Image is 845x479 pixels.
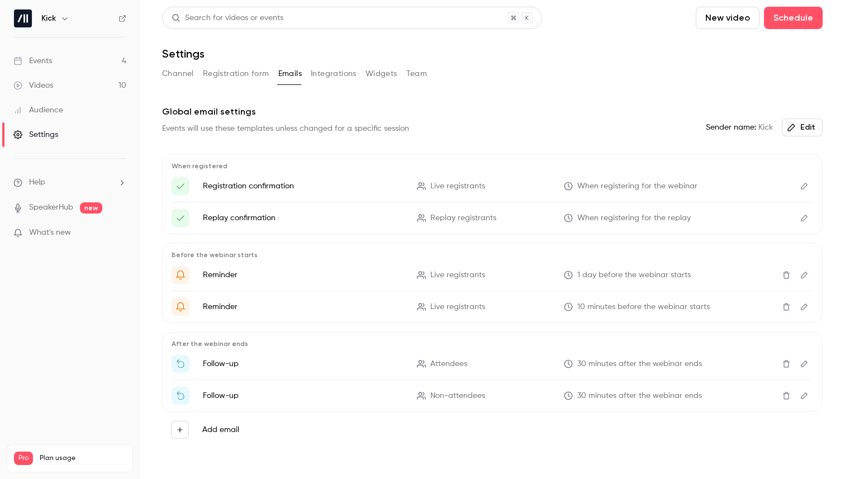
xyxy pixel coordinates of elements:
[29,227,71,239] span: What's new
[406,65,428,83] button: Team
[777,266,795,284] button: Delete
[577,358,702,370] span: 30 minutes after the webinar ends
[577,269,691,281] span: 1 day before the webinar starts
[162,65,194,83] button: Channel
[203,181,403,192] p: Registration confirmation
[172,266,813,284] li: Get Ready for '{{ event_name }}' tomorrow!
[162,47,205,60] h1: Settings
[777,298,795,316] button: Delete
[430,390,485,402] span: Non-attendees
[203,301,403,312] p: Reminder
[795,177,813,195] button: Edit
[162,123,409,134] div: Events will use these templates unless changed for a specific session
[80,202,102,214] span: new
[13,177,126,188] li: help-dropdown-opener
[40,454,126,463] span: Plan usage
[795,387,813,405] button: Edit
[172,177,813,195] li: Here's your access link to {{ event_name }}!
[203,212,403,224] p: Replay confirmation
[577,301,710,313] span: 10 minutes before the webinar starts
[430,358,467,370] span: Attendees
[41,13,56,24] h6: Kick
[203,65,269,83] button: Registration form
[795,298,813,316] button: Edit
[14,452,33,465] span: Pro
[172,298,813,316] li: {{ event_name }} is about to go live
[203,269,403,281] p: Reminder
[365,65,397,83] button: Widgets
[172,209,813,227] li: Here's your access link to {{ event_name }}!
[29,177,45,188] span: Help
[706,122,773,134] span: Kick
[203,358,403,369] p: Follow-up
[577,181,697,192] span: When registering for the webinar
[203,390,403,401] p: Follow-up
[430,269,485,281] span: Live registrants
[13,80,53,91] div: Videos
[202,424,239,435] label: Add email
[577,390,702,402] span: 30 minutes after the webinar ends
[795,355,813,373] button: Edit
[706,124,756,131] em: Sender name:
[172,387,813,405] li: Watch the replay of {{ event_name }}
[764,7,823,29] button: Schedule
[13,55,52,67] div: Events
[777,355,795,373] button: Delete
[172,339,813,348] p: After the webinar ends
[172,162,813,170] p: When registered
[777,387,795,405] button: Delete
[577,212,691,224] span: When registering for the replay
[311,65,357,83] button: Integrations
[696,7,759,29] button: New video
[430,212,496,224] span: Replay registrants
[430,301,485,313] span: Live registrants
[172,250,813,259] p: Before the webinar starts
[162,105,823,118] p: Global email settings
[795,266,813,284] button: Edit
[278,65,302,83] button: Emails
[795,209,813,227] button: Edit
[29,202,73,214] a: SpeakerHub
[782,118,823,136] button: Edit
[13,105,63,116] div: Audience
[172,355,813,373] li: Thanks for attending {{ event_name }}
[14,10,32,27] img: Kick
[172,12,283,24] div: Search for videos or events
[113,228,126,238] iframe: Noticeable Trigger
[430,181,485,192] span: Live registrants
[13,129,58,140] div: Settings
